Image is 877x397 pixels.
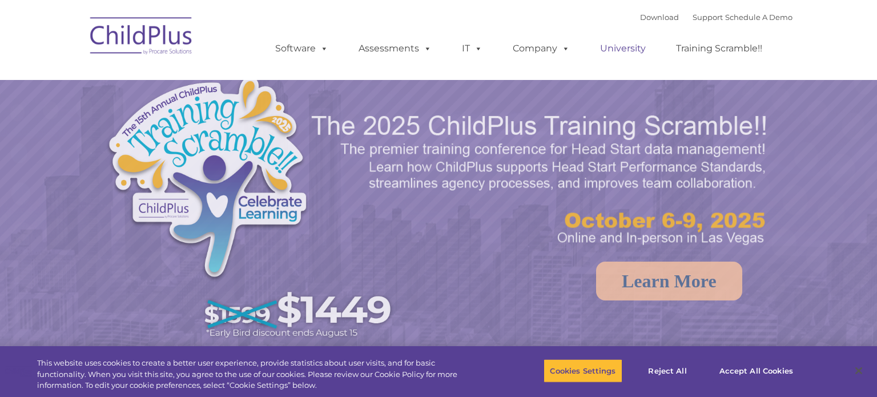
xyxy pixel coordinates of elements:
a: Training Scramble!! [665,37,774,60]
button: Reject All [632,359,703,383]
span: Phone number [159,122,207,131]
a: Company [501,37,581,60]
button: Cookies Settings [544,359,622,383]
a: University [589,37,657,60]
a: Software [264,37,340,60]
span: Last name [159,75,194,84]
a: Schedule A Demo [725,13,792,22]
img: ChildPlus by Procare Solutions [85,9,199,66]
a: Download [640,13,679,22]
a: Assessments [347,37,443,60]
a: IT [450,37,494,60]
div: This website uses cookies to create a better user experience, provide statistics about user visit... [37,358,482,391]
font: | [640,13,792,22]
button: Close [846,358,871,383]
a: Support [693,13,723,22]
a: Learn More [596,262,742,300]
button: Accept All Cookies [713,359,799,383]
